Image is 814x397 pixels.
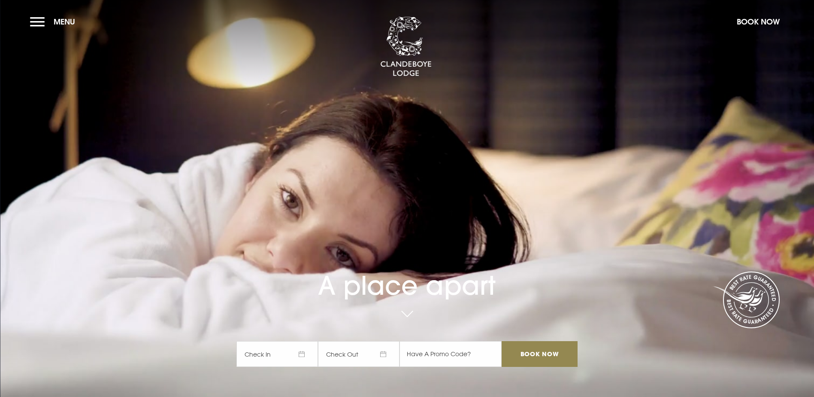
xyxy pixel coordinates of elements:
[399,341,502,367] input: Have A Promo Code?
[502,341,577,367] input: Book Now
[732,12,784,31] button: Book Now
[30,12,79,31] button: Menu
[380,17,432,77] img: Clandeboye Lodge
[236,246,577,301] h1: A place apart
[236,341,318,367] span: Check In
[54,17,75,27] span: Menu
[318,341,399,367] span: Check Out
